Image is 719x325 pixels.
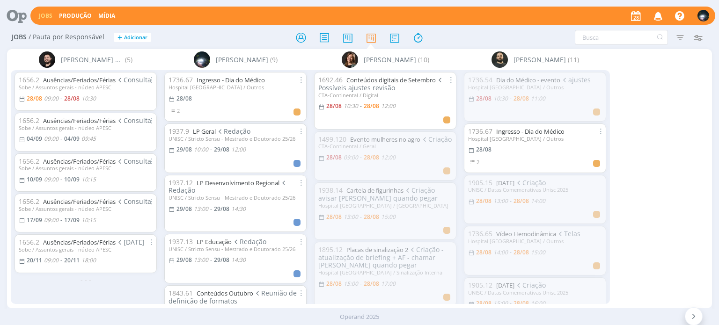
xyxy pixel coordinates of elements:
[496,76,560,84] a: Dia do Médico - evento
[560,75,591,84] span: ajustes
[59,12,92,20] a: Produção
[81,135,96,143] : 09:45
[64,256,80,264] : 20/11
[114,33,151,43] button: +Adicionar
[169,237,193,246] span: 1937.13
[44,256,59,264] : 09:00
[476,248,492,256] : 28/08
[232,237,266,246] span: Redação
[43,197,116,206] a: Ausências/Feriados/Férias
[318,92,452,98] div: CTA-Continental / Digital
[326,280,342,288] : 28/08
[19,197,39,206] span: 1656.2
[468,238,602,244] div: Hospital [GEOGRAPHIC_DATA] / Outros
[64,175,80,183] : 10/09
[39,12,52,20] a: Jobs
[197,289,253,297] a: Conteúdos Outubro
[36,12,55,20] button: Jobs
[493,94,508,102] : 10:30
[125,55,132,65] span: (5)
[176,205,192,213] : 29/08
[476,299,492,307] : 28/08
[350,135,420,144] a: Evento mulheres no agro
[43,157,116,166] a: Ausências/Feriados/Férias
[344,153,358,161] : 09:00
[496,281,514,289] a: [DATE]
[364,55,416,65] span: [PERSON_NAME]
[318,75,343,84] span: 1692.46
[197,238,232,246] a: LP Educação
[81,256,96,264] : 18:00
[169,246,302,252] div: UNISC / Stricto Sensu - Mestrado e Doutorado 25/26
[476,94,492,102] : 28/08
[19,165,153,171] div: Sobe / Assuntos gerais - núcleo APESC
[468,289,602,296] div: UNISC / Datas Comemorativas Unisc 2025
[214,145,229,153] : 29/08
[214,256,229,264] : 29/08
[510,198,512,204] : -
[510,96,512,101] : -
[43,116,116,125] a: Ausências/Feriados/Férias
[216,55,268,65] span: [PERSON_NAME]
[169,136,302,142] div: UNISC / Stricto Sensu - Mestrado e Doutorado 25/26
[39,51,55,68] img: B
[510,250,512,255] : -
[169,178,287,195] span: Redação
[318,135,346,144] span: 1499.120
[27,216,42,224] : 17/09
[169,75,193,84] span: 1736.67
[19,75,39,84] span: 1656.2
[12,33,27,41] span: Jobs
[360,281,362,287] : -
[210,257,212,263] : -
[496,179,514,187] a: [DATE]
[64,94,80,102] : 28/08
[493,248,508,256] : 14:00
[124,35,147,41] span: Adicionar
[531,94,545,102] : 11:00
[117,33,122,43] span: +
[468,229,492,238] span: 1736.65
[364,102,379,110] : 28/08
[360,103,362,109] : -
[496,127,565,136] a: Ingresso - Dia do Médico
[194,51,210,68] img: G
[19,116,39,125] span: 1656.2
[477,159,479,166] span: 2
[556,229,580,238] span: Telas
[468,84,602,90] div: Hospital [GEOGRAPHIC_DATA] / Outros
[29,33,104,41] span: / Pauta por Responsável
[169,195,302,201] div: UNISC / Stricto Sensu - Mestrado e Doutorado 25/26
[510,301,512,306] : -
[468,178,492,187] span: 1905.15
[60,136,62,142] : -
[493,197,508,205] : 13:00
[492,51,508,68] img: P
[364,213,379,221] : 28/08
[476,145,492,153] : 28/08
[364,280,379,288] : 28/08
[19,238,39,246] span: 1656.2
[19,206,153,212] div: Sobe / Assuntos gerais - núcleo APESC
[697,10,709,22] img: G
[210,147,212,152] : -
[19,84,153,90] div: Sobe / Assuntos gerais - núcleo APESC
[514,178,546,187] span: Criação
[11,275,161,285] div: - - -
[216,127,250,136] span: Redação
[270,55,278,65] span: (9)
[326,102,342,110] : 28/08
[19,246,153,253] div: Sobe / Assuntos gerais - núcleo APESC
[193,127,216,136] a: LP Geral
[81,216,96,224] : 10:15
[476,197,492,205] : 28/08
[514,55,566,65] span: [PERSON_NAME]
[346,246,408,254] a: Placas de sinalização 2
[98,12,115,20] a: Mídia
[364,153,379,161] : 28/08
[169,84,302,90] div: Hospital [GEOGRAPHIC_DATA] / Outros
[169,127,189,136] span: 1937.9
[318,245,444,270] span: Criação - atualização de briefing + AF - chamar [PERSON_NAME] quando pegar
[381,280,396,288] : 17:00
[514,197,529,205] : 28/08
